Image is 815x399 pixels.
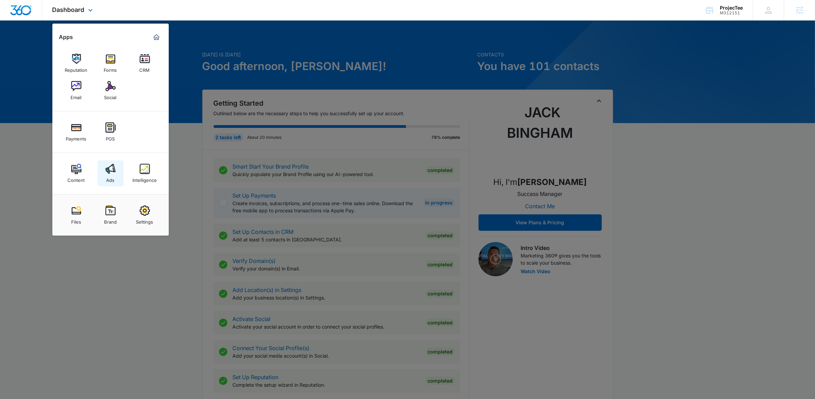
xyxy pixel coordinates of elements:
div: Intelligence [132,174,157,183]
img: logo_orange.svg [11,11,16,16]
a: Social [98,78,124,104]
a: Files [63,202,89,228]
a: Email [63,78,89,104]
div: Content [68,174,85,183]
div: Social [104,91,117,100]
div: Files [71,216,81,225]
a: Ads [98,160,124,186]
a: Marketing 360® Dashboard [151,32,162,43]
div: Domain Overview [26,40,61,45]
img: website_grey.svg [11,18,16,23]
div: Forms [104,64,117,73]
a: Brand [98,202,124,228]
img: tab_domain_overview_orange.svg [18,40,24,45]
div: Settings [136,216,153,225]
a: Content [63,160,89,186]
div: CRM [140,64,150,73]
div: Payments [66,133,87,142]
div: Reputation [65,64,88,73]
a: Intelligence [132,160,158,186]
h2: Apps [59,34,73,40]
a: Reputation [63,50,89,76]
div: Keywords by Traffic [76,40,115,45]
div: v 4.0.25 [19,11,34,16]
a: Settings [132,202,158,228]
div: account id [720,11,743,15]
div: POS [106,133,115,142]
div: account name [720,5,743,11]
div: Ads [106,174,115,183]
span: Dashboard [52,6,85,13]
a: Payments [63,119,89,145]
div: Email [71,91,82,100]
div: Domain: [DOMAIN_NAME] [18,18,75,23]
a: POS [98,119,124,145]
img: tab_keywords_by_traffic_grey.svg [68,40,74,45]
a: Forms [98,50,124,76]
a: CRM [132,50,158,76]
div: Brand [104,216,117,225]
